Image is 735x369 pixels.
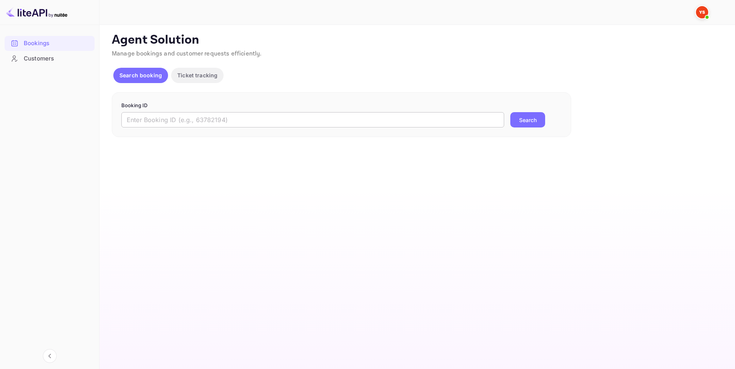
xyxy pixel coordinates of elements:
[510,112,545,127] button: Search
[119,71,162,79] p: Search booking
[24,54,91,63] div: Customers
[5,51,95,66] div: Customers
[696,6,708,18] img: Yandex Support
[112,50,262,58] span: Manage bookings and customer requests efficiently.
[43,349,57,363] button: Collapse navigation
[5,51,95,65] a: Customers
[177,71,217,79] p: Ticket tracking
[24,39,91,48] div: Bookings
[5,36,95,51] div: Bookings
[121,102,562,109] p: Booking ID
[112,33,721,48] p: Agent Solution
[121,112,504,127] input: Enter Booking ID (e.g., 63782194)
[5,36,95,50] a: Bookings
[6,6,67,18] img: LiteAPI logo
